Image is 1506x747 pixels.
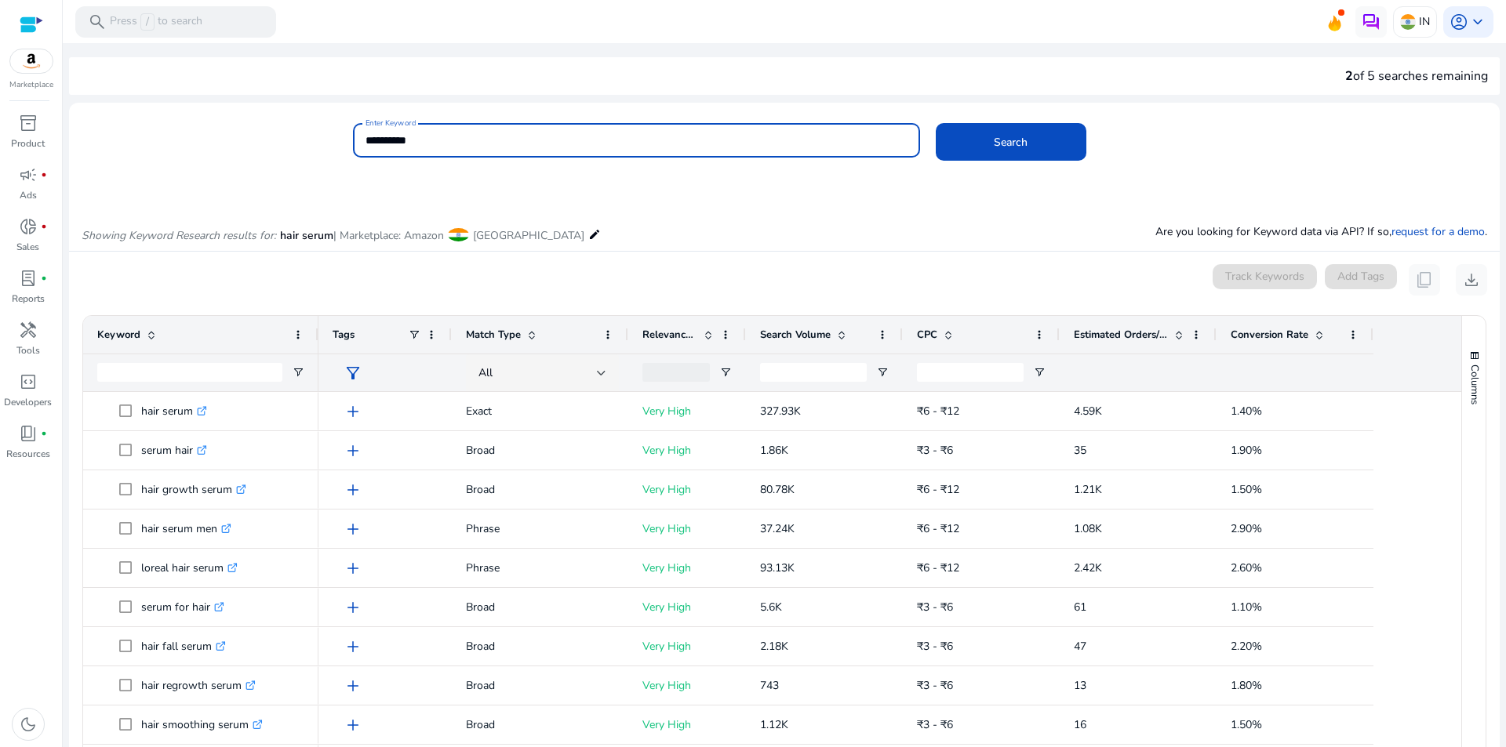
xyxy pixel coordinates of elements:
[760,328,831,342] span: Search Volume
[41,223,47,230] span: fiber_manual_record
[1074,521,1102,536] span: 1.08K
[760,717,788,732] span: 1.12K
[141,709,263,741] p: hair smoothing serum
[344,480,362,499] span: add
[344,520,362,538] span: add
[82,228,276,243] i: Showing Keyword Research results for:
[917,404,959,419] span: ₹6 - ₹12
[1074,600,1086,615] span: 61
[760,482,795,497] span: 80.78K
[1074,678,1086,693] span: 13
[1231,678,1262,693] span: 1.80%
[642,552,732,584] p: Very High
[917,443,953,458] span: ₹3 - ₹6
[11,136,45,150] p: Product
[110,13,202,31] p: Press to search
[760,560,795,575] span: 93.13K
[473,228,584,243] span: [GEOGRAPHIC_DATA]
[760,443,788,458] span: 1.86K
[140,13,155,31] span: /
[1074,560,1102,575] span: 2.42K
[41,275,47,281] span: fiber_manual_record
[1074,328,1168,342] span: Estimated Orders/Month
[1450,13,1468,31] span: account_circle
[642,513,732,545] p: Very High
[917,678,953,693] span: ₹3 - ₹6
[19,715,38,734] span: dark_mode
[466,552,614,584] p: Phrase
[344,716,362,734] span: add
[760,600,782,615] span: 5.6K
[642,709,732,741] p: Very High
[19,424,38,443] span: book_4
[19,217,38,236] span: donut_small
[642,669,732,702] p: Very High
[876,366,889,379] button: Open Filter Menu
[466,328,521,342] span: Match Type
[588,225,601,244] mat-icon: edit
[10,49,53,73] img: amazon.svg
[466,709,614,741] p: Broad
[280,228,333,243] span: hair serum
[1231,404,1262,419] span: 1.40%
[344,598,362,617] span: add
[642,395,732,427] p: Very High
[760,404,801,419] span: 327.93K
[1456,264,1487,296] button: download
[6,447,50,461] p: Resources
[917,521,959,536] span: ₹6 - ₹12
[333,228,444,243] span: | Marketplace: Amazon
[344,559,362,578] span: add
[642,473,732,506] p: Very High
[466,513,614,545] p: Phrase
[642,591,732,623] p: Very High
[760,639,788,654] span: 2.18K
[1419,8,1430,35] p: IN
[917,717,953,732] span: ₹3 - ₹6
[760,521,795,536] span: 37.24K
[478,365,493,380] span: All
[1468,13,1487,31] span: keyboard_arrow_down
[1074,717,1086,732] span: 16
[19,372,38,391] span: code_blocks
[344,402,362,421] span: add
[642,630,732,662] p: Very High
[1345,67,1353,85] span: 2
[344,441,362,460] span: add
[1231,521,1262,536] span: 2.90%
[760,363,867,382] input: Search Volume Filter Input
[333,328,355,342] span: Tags
[141,669,256,702] p: hair regrowth serum
[642,328,697,342] span: Relevance Score
[141,395,207,427] p: hair serum
[466,473,614,506] p: Broad
[88,13,107,31] span: search
[1033,366,1046,379] button: Open Filter Menu
[12,292,45,306] p: Reports
[141,434,207,466] p: serum hair
[1155,223,1487,240] p: Are you looking for Keyword data via API? If so, .
[1231,600,1262,615] span: 1.10%
[19,321,38,339] span: handyman
[141,630,226,662] p: hair fall serum
[917,560,959,575] span: ₹6 - ₹12
[1231,639,1262,654] span: 2.20%
[344,676,362,695] span: add
[4,395,52,409] p: Developers
[917,363,1024,382] input: CPC Filter Input
[994,134,1028,150] span: Search
[1345,67,1488,85] div: of 5 searches remaining
[466,434,614,466] p: Broad
[1231,717,1262,732] span: 1.50%
[917,639,953,654] span: ₹3 - ₹6
[1074,443,1086,458] span: 35
[97,363,282,382] input: Keyword Filter Input
[97,328,140,342] span: Keyword
[719,366,732,379] button: Open Filter Menu
[1400,14,1416,30] img: in.svg
[466,395,614,427] p: Exact
[19,165,38,184] span: campaign
[141,591,224,623] p: serum for hair
[1468,364,1482,404] span: Columns
[16,343,40,357] p: Tools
